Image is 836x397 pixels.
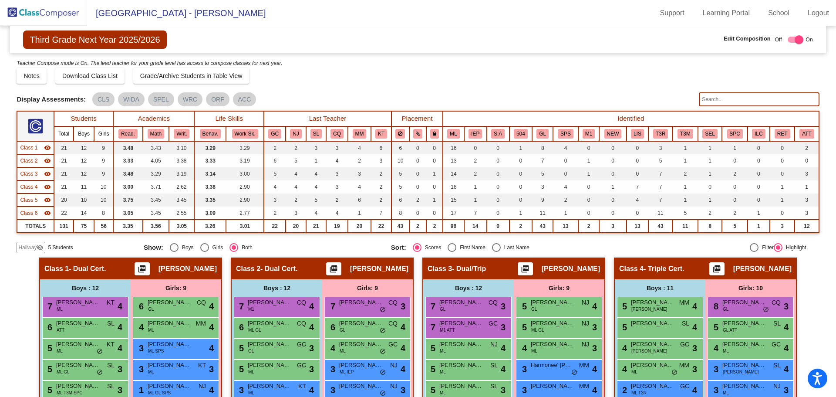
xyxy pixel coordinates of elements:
[94,167,113,180] td: 9
[44,183,51,190] mat-icon: visibility
[54,141,74,154] td: 21
[578,141,600,154] td: 0
[264,207,286,220] td: 2
[74,126,94,141] th: Boys
[169,193,194,207] td: 3.45
[20,196,37,204] span: Class 5
[648,126,673,141] th: Tier 3 Supports in Reading
[54,167,74,180] td: 21
[54,207,74,220] td: 22
[306,193,326,207] td: 5
[464,126,487,141] th: Individualized Education Plan
[795,126,819,141] th: Attendance Concern
[348,207,371,220] td: 1
[306,207,326,220] td: 4
[520,265,530,277] mat-icon: picture_as_pdf
[113,141,142,154] td: 3.48
[487,180,509,193] td: 0
[722,126,747,141] th: Receives speech services
[74,193,94,207] td: 10
[678,129,693,139] button: T3M
[94,154,113,167] td: 9
[371,141,391,154] td: 6
[770,141,795,154] td: 0
[20,157,37,165] span: Class 2
[443,180,464,193] td: 18
[148,92,174,106] mat-chip: SPEL
[553,193,578,207] td: 2
[627,207,648,220] td: 0
[722,193,747,207] td: 0
[20,170,37,178] span: Class 3
[348,193,371,207] td: 6
[464,180,487,193] td: 1
[306,126,326,141] th: Sherri Logan
[464,193,487,207] td: 1
[328,265,339,277] mat-icon: picture_as_pdf
[233,92,256,106] mat-chip: ACC
[348,154,371,167] td: 2
[696,6,757,20] a: Learning Portal
[447,129,459,139] button: ML
[326,126,348,141] th: Camryn Quirk
[94,126,113,141] th: Girls
[113,207,142,220] td: 3.05
[44,197,51,204] mat-icon: visibility
[94,180,113,193] td: 10
[391,207,409,220] td: 8
[17,207,54,220] td: Joanna Broadbelt - Team (Dual/Dual)
[409,141,426,154] td: 0
[194,207,226,220] td: 3.09
[194,111,264,126] th: Life Skills
[775,36,782,44] span: Off
[698,167,722,180] td: 1
[17,167,54,180] td: Amanda Matz - Dual/Trip
[795,180,819,193] td: 1
[599,141,626,154] td: 0
[143,193,169,207] td: 3.45
[426,207,443,220] td: 0
[371,167,391,180] td: 2
[426,167,443,180] td: 1
[264,126,286,141] th: Georgia Calloway
[532,141,553,154] td: 8
[268,129,281,139] button: GC
[194,180,226,193] td: 3.38
[286,180,306,193] td: 4
[17,95,86,103] span: Display Assessments:
[653,6,691,20] a: Support
[74,180,94,193] td: 11
[509,180,533,193] td: 0
[627,154,648,167] td: 0
[443,111,819,126] th: Identified
[553,180,578,193] td: 4
[514,129,528,139] button: 504
[599,126,626,141] th: Newcomer - <1 year in Country
[673,180,698,193] td: 1
[673,193,698,207] td: 1
[264,180,286,193] td: 4
[113,154,142,167] td: 3.33
[426,193,443,207] td: 1
[113,193,142,207] td: 3.75
[23,31,166,49] span: Third Grade Next Year 2025/2026
[113,180,142,193] td: 3.00
[194,141,226,154] td: 3.29
[17,141,54,154] td: Brady Lingo - Dual Cert.
[54,111,113,126] th: Students
[206,92,229,106] mat-chip: ORF
[409,167,426,180] td: 0
[137,265,147,277] mat-icon: picture_as_pdf
[748,141,770,154] td: 0
[226,167,264,180] td: 3.00
[44,144,51,151] mat-icon: visibility
[326,193,348,207] td: 2
[426,141,443,154] td: 0
[795,167,819,180] td: 3
[532,180,553,193] td: 3
[509,193,533,207] td: 0
[55,68,125,84] button: Download Class List
[306,167,326,180] td: 4
[286,154,306,167] td: 5
[330,129,344,139] button: CQ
